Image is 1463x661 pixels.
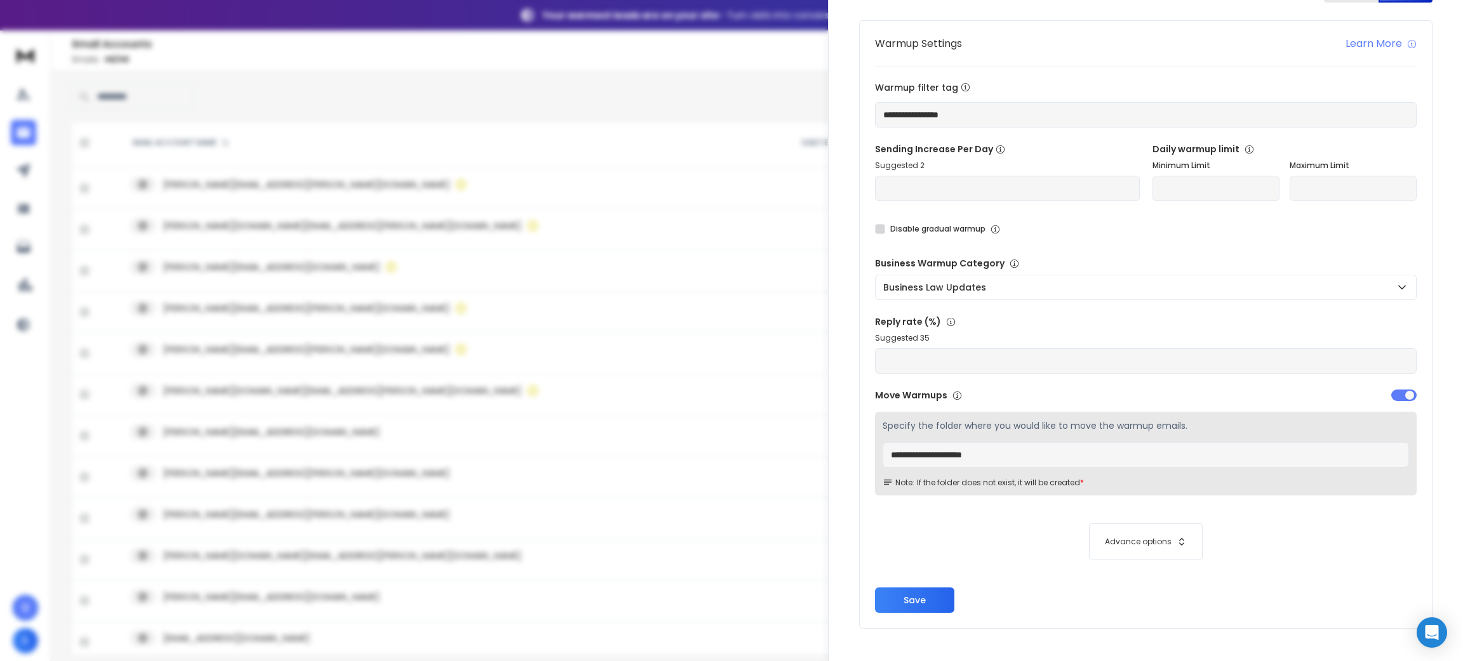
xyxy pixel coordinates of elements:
[883,478,914,488] span: Note:
[875,82,1417,92] label: Warmup filter tag
[1417,617,1447,648] div: Open Intercom Messenger
[875,257,1417,270] p: Business Warmup Category
[883,281,991,294] p: Business Law Updates
[875,389,1142,402] p: Move Warmups
[875,333,1417,343] p: Suggested 35
[888,523,1404,560] button: Advance options
[890,224,985,234] label: Disable gradual warmup
[883,419,1409,432] p: Specify the folder where you would like to move the warmup emails.
[875,143,1140,155] p: Sending Increase Per Day
[875,315,1417,328] p: Reply rate (%)
[1290,160,1417,171] label: Maximum Limit
[1105,537,1172,547] p: Advance options
[1152,160,1279,171] label: Minimum Limit
[917,478,1080,488] p: If the folder does not exist, it will be created
[875,587,954,613] button: Save
[1152,143,1417,155] p: Daily warmup limit
[875,36,962,51] h1: Warmup Settings
[1346,36,1417,51] a: Learn More
[875,160,1140,171] p: Suggested 2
